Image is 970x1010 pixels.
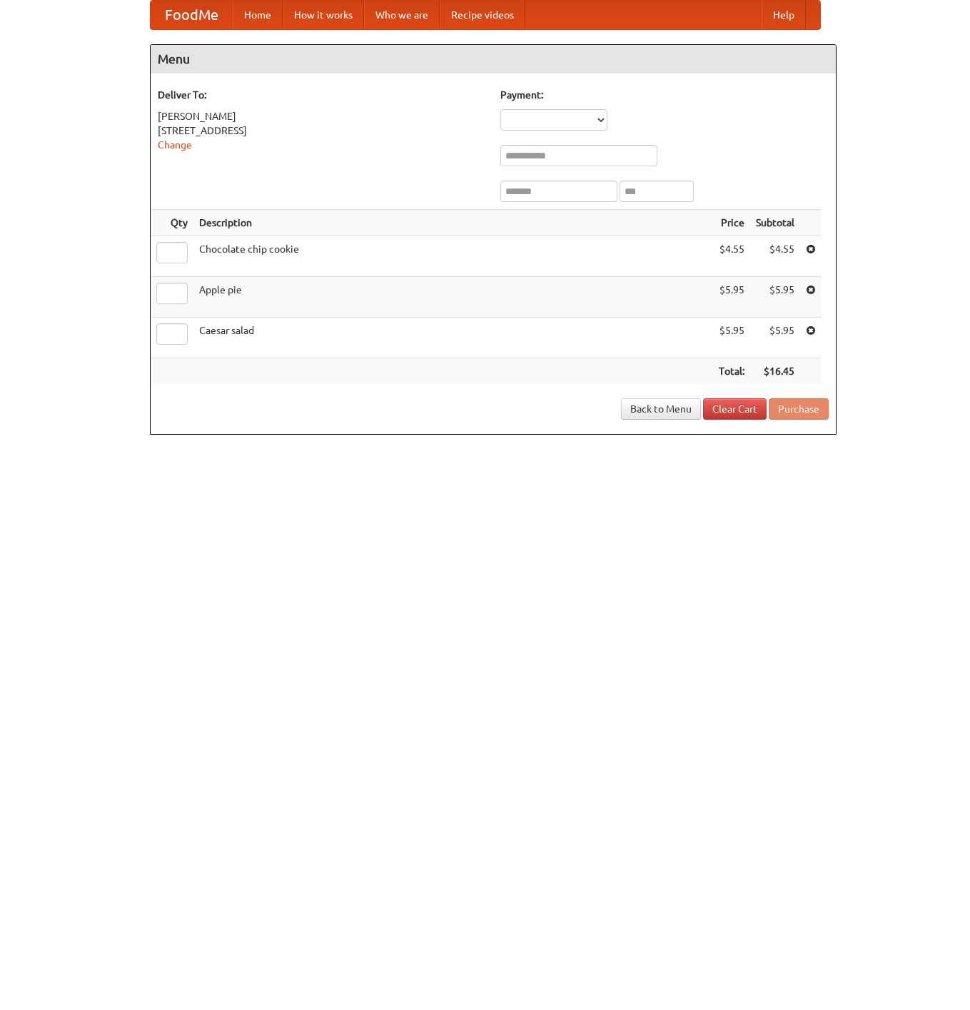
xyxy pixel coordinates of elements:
[500,88,829,102] h5: Payment:
[193,277,713,318] td: Apple pie
[713,277,750,318] td: $5.95
[621,398,701,420] a: Back to Menu
[233,1,283,29] a: Home
[713,358,750,385] th: Total:
[158,123,486,138] div: [STREET_ADDRESS]
[158,109,486,123] div: [PERSON_NAME]
[158,88,486,102] h5: Deliver To:
[440,1,525,29] a: Recipe videos
[762,1,806,29] a: Help
[158,139,192,151] a: Change
[750,236,800,277] td: $4.55
[193,318,713,358] td: Caesar salad
[713,236,750,277] td: $4.55
[713,318,750,358] td: $5.95
[713,210,750,236] th: Price
[750,358,800,385] th: $16.45
[750,277,800,318] td: $5.95
[769,398,829,420] button: Purchase
[750,318,800,358] td: $5.95
[151,210,193,236] th: Qty
[364,1,440,29] a: Who we are
[193,210,713,236] th: Description
[193,236,713,277] td: Chocolate chip cookie
[151,1,233,29] a: FoodMe
[151,45,836,74] h4: Menu
[750,210,800,236] th: Subtotal
[283,1,364,29] a: How it works
[703,398,767,420] a: Clear Cart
